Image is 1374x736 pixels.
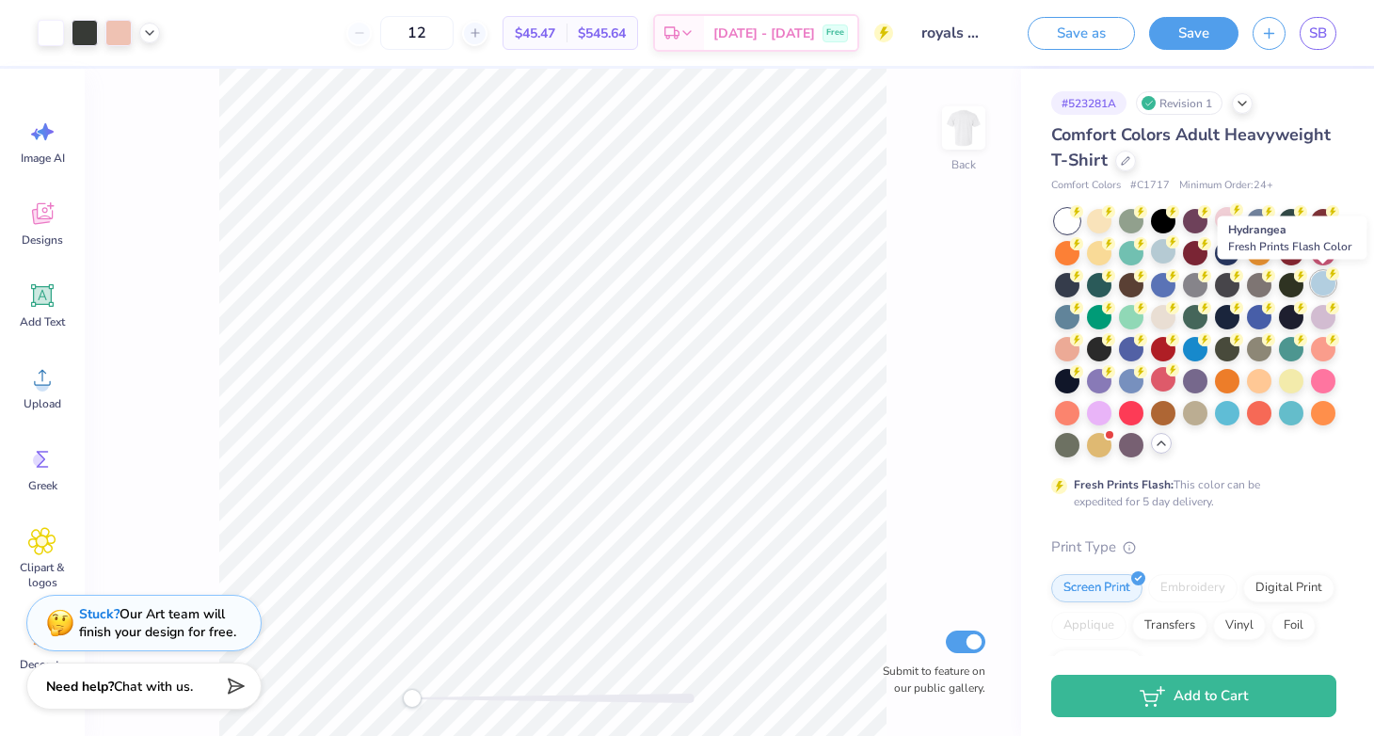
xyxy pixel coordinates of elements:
[1074,477,1174,492] strong: Fresh Prints Flash:
[1132,612,1207,640] div: Transfers
[22,232,63,248] span: Designs
[21,151,65,166] span: Image AI
[114,678,193,696] span: Chat with us.
[1309,23,1327,44] span: SB
[20,657,65,672] span: Decorate
[1136,91,1222,115] div: Revision 1
[1130,178,1170,194] span: # C1717
[46,678,114,696] strong: Need help?
[79,605,236,641] div: Our Art team will finish your design for free.
[872,663,985,696] label: Submit to feature on our public gallery.
[1051,536,1336,558] div: Print Type
[1051,649,1142,678] div: Rhinestones
[826,26,844,40] span: Free
[1179,178,1273,194] span: Minimum Order: 24 +
[907,14,999,52] input: Untitled Design
[1051,612,1126,640] div: Applique
[1051,123,1331,171] span: Comfort Colors Adult Heavyweight T-Shirt
[1218,216,1367,260] div: Hydrangea
[1051,178,1121,194] span: Comfort Colors
[79,605,120,623] strong: Stuck?
[11,560,73,590] span: Clipart & logos
[945,109,983,147] img: Back
[1213,612,1266,640] div: Vinyl
[1300,17,1336,50] a: SB
[578,24,626,43] span: $545.64
[1271,612,1316,640] div: Foil
[28,478,57,493] span: Greek
[1149,17,1238,50] button: Save
[1243,574,1334,602] div: Digital Print
[1051,91,1126,115] div: # 523281A
[20,314,65,329] span: Add Text
[1051,675,1336,717] button: Add to Cart
[515,24,555,43] span: $45.47
[1228,239,1351,254] span: Fresh Prints Flash Color
[380,16,454,50] input: – –
[713,24,815,43] span: [DATE] - [DATE]
[1028,17,1135,50] button: Save as
[24,396,61,411] span: Upload
[1148,574,1238,602] div: Embroidery
[1074,476,1305,510] div: This color can be expedited for 5 day delivery.
[1051,574,1142,602] div: Screen Print
[403,689,422,708] div: Accessibility label
[951,156,976,173] div: Back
